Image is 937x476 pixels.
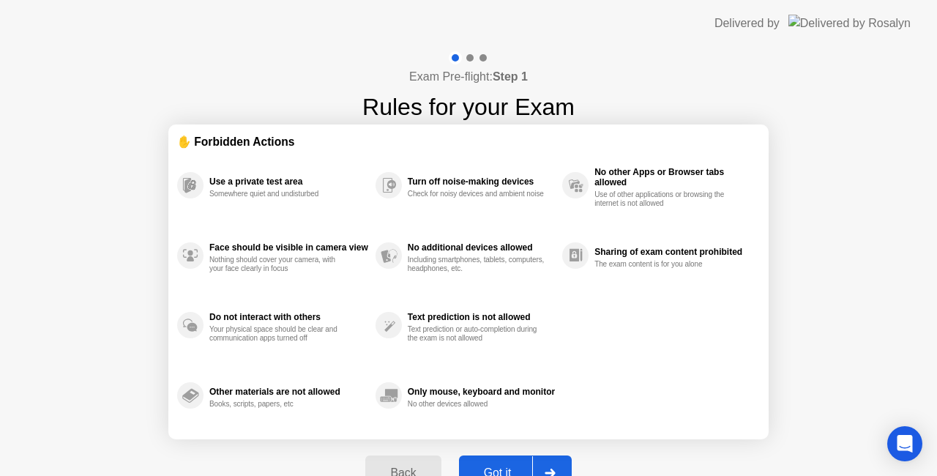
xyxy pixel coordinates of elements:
[493,70,528,83] b: Step 1
[177,133,760,150] div: ✋ Forbidden Actions
[209,325,348,343] div: Your physical space should be clear and communication apps turned off
[788,15,911,31] img: Delivered by Rosalyn
[209,190,348,198] div: Somewhere quiet and undisturbed
[408,325,546,343] div: Text prediction or auto-completion during the exam is not allowed
[594,260,733,269] div: The exam content is for you alone
[887,426,922,461] div: Open Intercom Messenger
[209,176,368,187] div: Use a private test area
[594,247,753,257] div: Sharing of exam content prohibited
[408,387,555,397] div: Only mouse, keyboard and monitor
[714,15,780,32] div: Delivered by
[362,89,575,124] h1: Rules for your Exam
[209,256,348,273] div: Nothing should cover your camera, with your face clearly in focus
[594,190,733,208] div: Use of other applications or browsing the internet is not allowed
[408,312,555,322] div: Text prediction is not allowed
[209,387,368,397] div: Other materials are not allowed
[209,400,348,409] div: Books, scripts, papers, etc
[408,190,546,198] div: Check for noisy devices and ambient noise
[408,256,546,273] div: Including smartphones, tablets, computers, headphones, etc.
[408,176,555,187] div: Turn off noise-making devices
[409,68,528,86] h4: Exam Pre-flight:
[209,312,368,322] div: Do not interact with others
[594,167,753,187] div: No other Apps or Browser tabs allowed
[209,242,368,253] div: Face should be visible in camera view
[408,400,546,409] div: No other devices allowed
[408,242,555,253] div: No additional devices allowed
